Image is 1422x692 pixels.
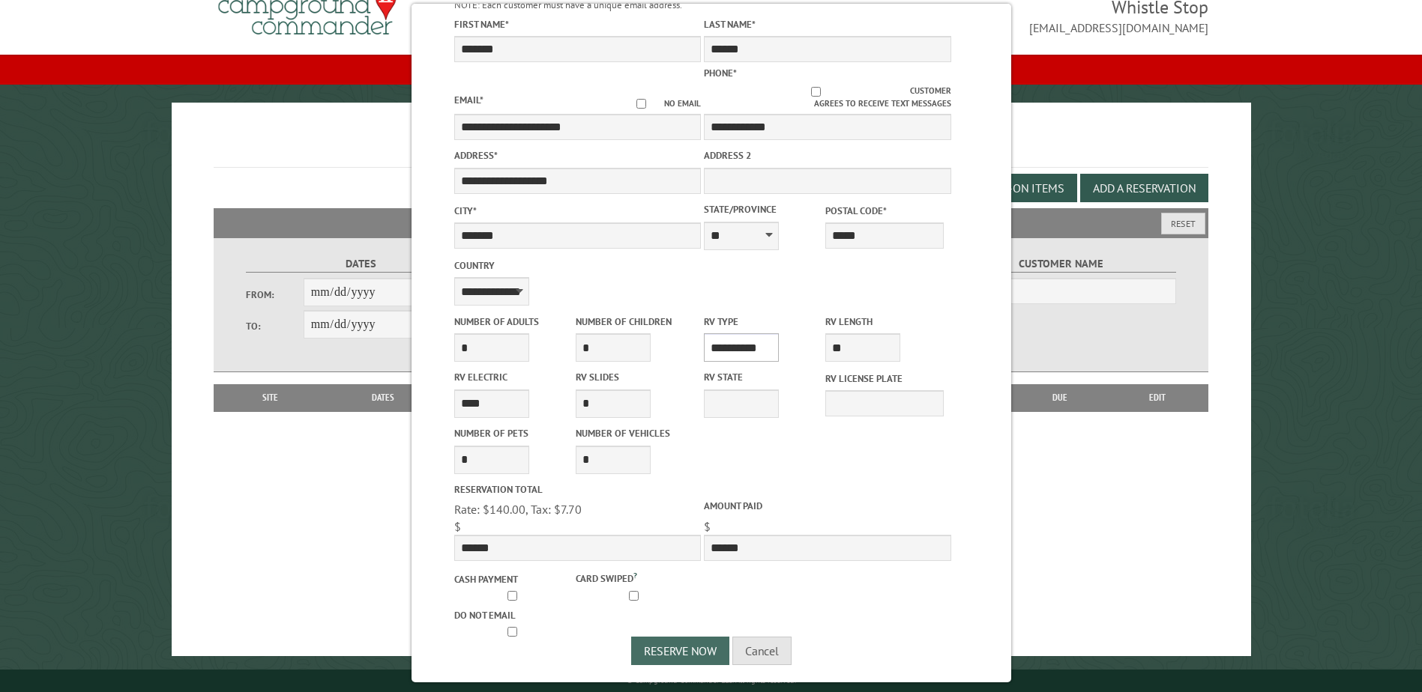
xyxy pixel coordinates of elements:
[627,676,796,685] small: © Campground Commander LLC. All rights reserved.
[704,85,950,110] label: Customer agrees to receive text messages
[246,288,303,302] label: From:
[722,87,910,97] input: Customer agrees to receive text messages
[214,127,1208,168] h1: Reservations
[454,204,700,218] label: City
[618,97,701,110] label: No email
[319,384,448,411] th: Dates
[454,519,460,534] span: $
[454,315,572,329] label: Number of Adults
[704,17,950,31] label: Last Name
[825,204,944,218] label: Postal Code
[575,426,693,440] label: Number of Vehicles
[246,255,474,273] label: Dates
[454,608,572,622] label: Do not email
[575,315,693,329] label: Number of Children
[454,258,700,273] label: Country
[704,315,822,329] label: RV Type
[1013,384,1107,411] th: Due
[454,148,700,163] label: Address
[618,99,664,109] input: No email
[631,637,729,665] button: Reserve Now
[454,482,700,497] label: Reservation Total
[1107,384,1208,411] th: Edit
[246,319,303,333] label: To:
[454,572,572,586] label: Cash payment
[825,371,944,386] label: RV License Plate
[454,370,572,384] label: RV Electric
[947,255,1175,273] label: Customer Name
[575,370,693,384] label: RV Slides
[704,148,950,163] label: Address 2
[454,17,700,31] label: First Name
[704,519,711,534] span: $
[454,502,581,517] span: Rate: $140.00, Tax: $7.70
[1080,174,1208,202] button: Add a Reservation
[214,208,1208,237] h2: Filters
[704,370,822,384] label: RV State
[221,384,319,411] th: Site
[454,426,572,440] label: Number of Pets
[704,499,950,513] label: Amount paid
[575,569,693,586] label: Card swiped
[1161,213,1205,234] button: Reset
[704,67,737,79] label: Phone
[454,94,483,106] label: Email
[732,637,792,665] button: Cancel
[633,570,636,580] a: ?
[704,202,822,216] label: State/Province
[948,174,1077,202] button: Edit Add-on Items
[825,315,944,329] label: RV Length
